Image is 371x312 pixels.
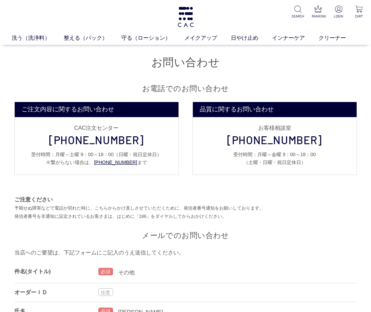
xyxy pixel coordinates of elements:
a: インナーケア [272,34,319,42]
h2: お電話でのお問い合わせ [14,84,357,93]
a: 整える（パック） [64,34,121,42]
p: SEARCH [291,14,304,19]
p: RANKING [312,14,325,19]
h2: メールでのお問い合わせ [14,230,357,240]
a: RANKING [312,5,325,19]
p: 受付時間：月曜～金曜 9：00～18：00 （土曜・日曜・祝日定休日） [200,151,350,166]
p: 当店へのご要望は、下記フォームにご記入のうえ送信してください。 [14,249,357,257]
dt: ご注文内容に関するお問い合わせ [15,102,178,117]
a: SEARCH [291,5,304,19]
div: お客様相談室 [200,125,350,131]
a: CART [353,5,366,19]
h1: お問い合わせ [14,55,357,70]
p: CART [353,14,366,19]
label: オーダーＩＤ [14,289,47,295]
a: 洗う（洗浄料） [12,34,64,42]
p: 受付時間：月曜～土曜 9：00～18：00 （日曜・祝日定休日） [22,151,172,159]
label: 件名(タイトル) [14,269,51,274]
a: 守る（ローション） [121,34,184,42]
a: LOGIN [332,5,345,19]
a: クリーナー [319,34,360,42]
dt: 品質に関するお問い合わせ [193,102,357,117]
div: CAC注文センター [22,125,172,131]
a: 日やけ止め [231,34,272,42]
p: ※繋がらない場合は、 まで [22,159,172,166]
span: その他 [118,270,135,275]
p: ご注意ください [14,196,357,204]
a: メイクアップ [184,34,231,42]
img: logo [177,7,195,27]
p: LOGIN [332,14,345,19]
font: 予期せぬ障害などで電話が切れた時に、こちらからかけ直しさせていただくために、発信者番号通知をお願いしております。 発信者番号を非通知に設定されているお客さまは、はじめに「186」をダイヤルしてか... [14,205,264,219]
